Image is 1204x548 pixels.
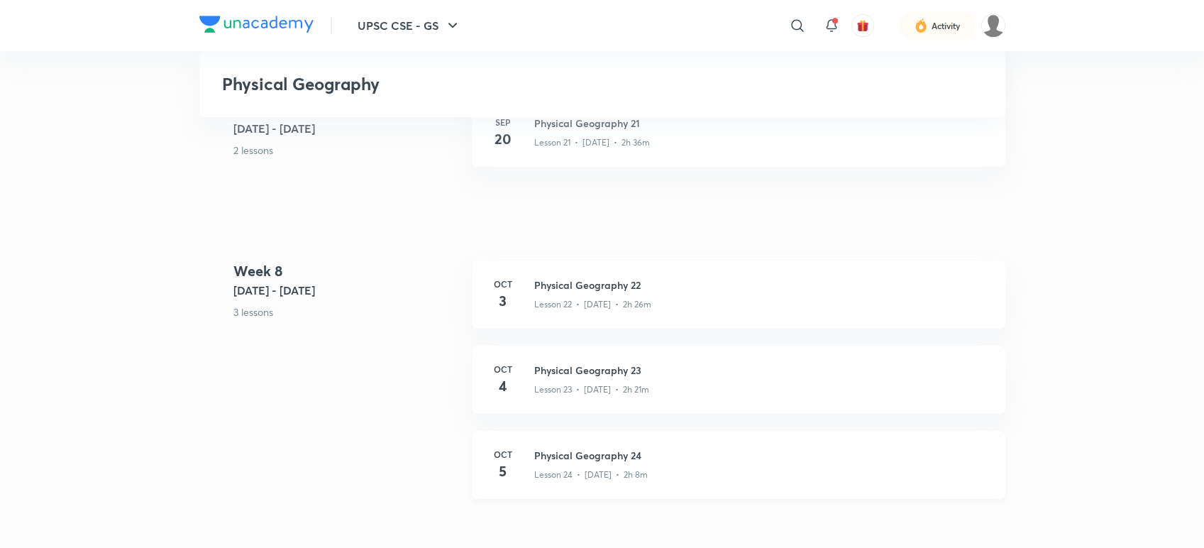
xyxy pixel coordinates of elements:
p: 3 lessons [233,305,460,319]
h6: Oct [489,278,517,290]
p: 2 lessons [233,143,460,158]
img: avatar [856,19,869,32]
button: UPSC CSE - GS [349,11,470,40]
a: Company Logo [199,16,314,36]
h4: 4 [489,376,517,397]
a: Oct5Physical Geography 24Lesson 24 • [DATE] • 2h 8m [472,431,1005,516]
h5: [DATE] - [DATE] [233,282,460,299]
h3: Physical Geography [222,74,778,94]
img: Company Logo [199,16,314,33]
p: Lesson 21 • [DATE] • 2h 36m [534,136,650,149]
a: Oct4Physical Geography 23Lesson 23 • [DATE] • 2h 21m [472,346,1005,431]
img: activity [915,17,927,34]
h4: Week 8 [233,261,460,282]
h4: 3 [489,290,517,312]
a: Sep20Physical Geography 21Lesson 21 • [DATE] • 2h 36m [472,99,1005,184]
h6: Sep [489,116,517,128]
h5: [DATE] - [DATE] [233,120,460,137]
button: avatar [851,14,874,37]
h3: Physical Geography 22 [534,278,988,292]
h4: 5 [489,461,517,482]
h6: Oct [489,448,517,461]
h4: 20 [489,128,517,150]
a: Oct3Physical Geography 22Lesson 22 • [DATE] • 2h 26m [472,261,1005,346]
img: Somdev [981,13,1005,38]
p: Lesson 24 • [DATE] • 2h 8m [534,468,648,481]
h3: Physical Geography 23 [534,363,988,378]
p: Lesson 22 • [DATE] • 2h 26m [534,298,651,311]
h3: Physical Geography 24 [534,448,988,463]
h3: Physical Geography 21 [534,116,988,131]
p: Lesson 23 • [DATE] • 2h 21m [534,383,649,396]
h6: Oct [489,363,517,376]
